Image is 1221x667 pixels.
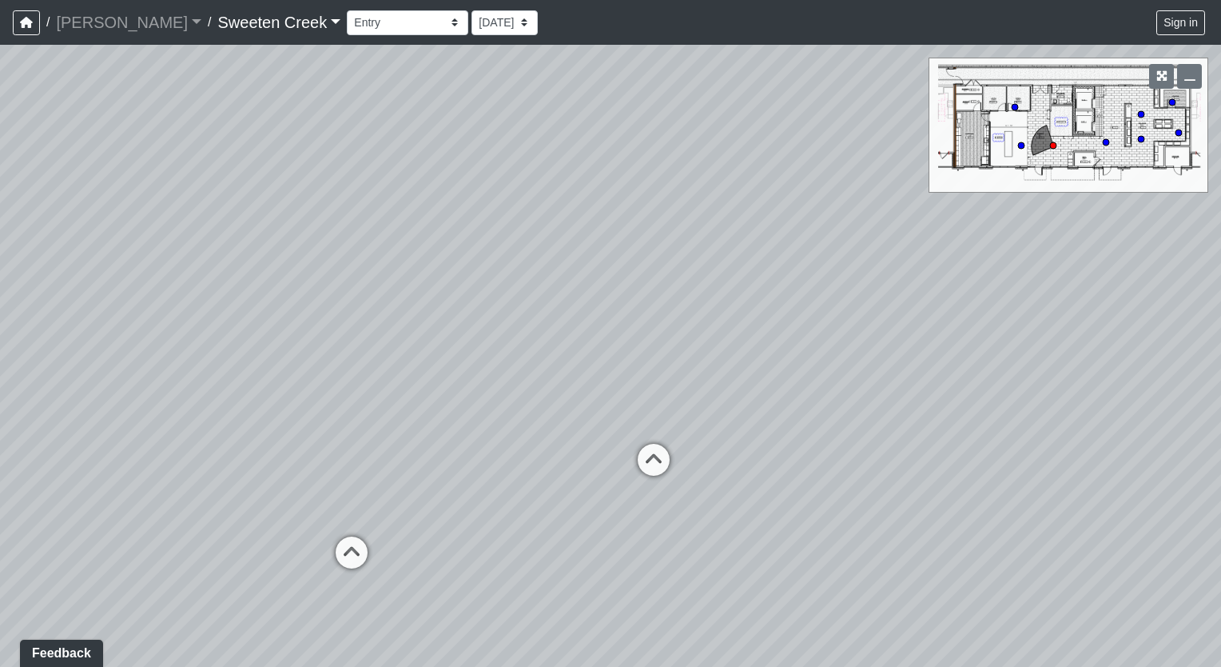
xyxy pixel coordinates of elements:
[12,635,106,667] iframe: Ybug feedback widget
[1156,10,1205,35] button: Sign in
[201,6,217,38] span: /
[217,6,340,38] a: Sweeten Creek
[56,6,201,38] a: [PERSON_NAME]
[40,6,56,38] span: /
